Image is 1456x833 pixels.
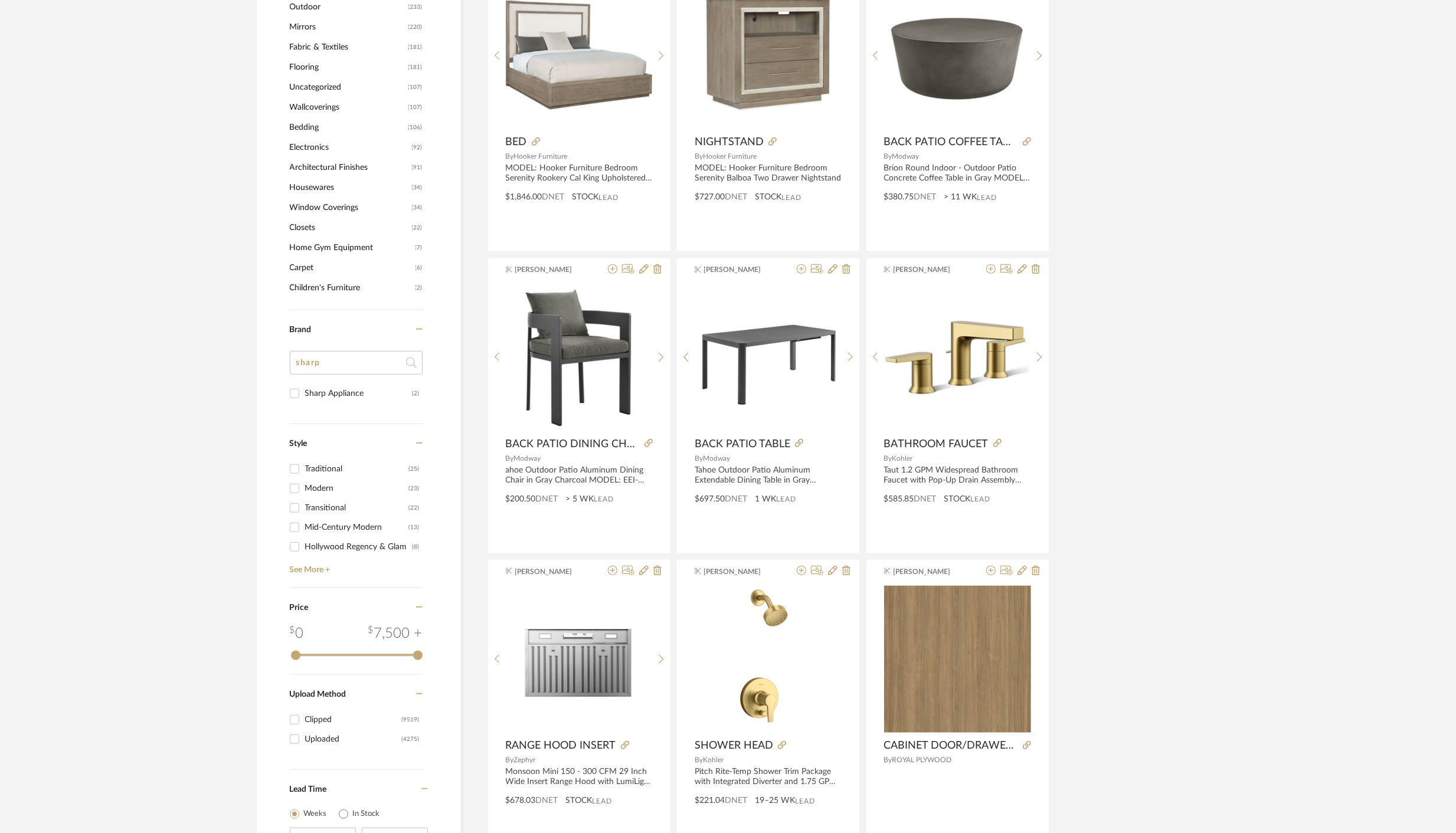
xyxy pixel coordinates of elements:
span: $200.50 [506,495,536,503]
div: (13) [409,518,420,537]
label: Weeks [304,808,327,820]
span: 1 WK [755,493,776,506]
span: (106) [408,118,423,137]
span: Lead [776,495,796,503]
img: RANGE HOOD INSERT [506,586,652,732]
span: DNET [725,796,747,805]
span: $678.03 [506,796,536,805]
span: $585.85 [884,495,914,503]
span: > 11 WK [944,191,977,204]
div: Taut 1.2 GPM Widespread Bathroom Faucet with Pop-Up Drain Assembly Model: K-97100-4-2MB [884,465,1031,486]
span: By [506,756,514,763]
span: BACK PATIO TABLE [695,438,790,451]
span: Carpet [290,258,413,278]
span: DNET [725,495,747,503]
span: (22) [412,218,423,237]
span: DNET [536,495,558,503]
span: Housewares [290,178,409,198]
span: (7) [415,238,423,257]
span: [PERSON_NAME] [704,566,778,577]
span: By [695,455,703,462]
span: BACK PATIO COFFEE TABLE [884,136,1018,149]
span: NIGHTSTAND [695,136,764,149]
span: By [884,756,892,763]
div: Sharp Appliance [305,384,413,403]
span: Lead [594,495,614,503]
div: (22) [409,499,420,517]
span: DNET [914,193,937,201]
span: CABINET DOOR/DRAWER FINISH [884,739,1018,752]
a: See More + [287,556,423,575]
span: BACK PATIO DINING CHAIR [506,438,640,451]
span: Wallcoverings [290,97,405,117]
div: ahoe Outdoor Patio Aluminum Dining Chair in Gray Charcoal MODEL: EEI-7053-GRY-CHA [506,465,653,486]
span: Fabric & Textiles [290,37,405,57]
span: Lead [977,194,997,202]
span: $380.75 [884,193,914,201]
span: $697.50 [695,495,725,503]
span: By [884,455,892,462]
span: (6) [415,258,423,277]
span: By [506,455,514,462]
div: (23) [409,479,420,498]
span: Uncategorized [290,77,405,97]
span: Upload Method [290,690,346,698]
label: In Stock [353,808,380,820]
span: Hooker Furniture [703,153,757,160]
img: SHOWER HEAD [711,585,825,733]
span: Zephyr [514,756,536,763]
span: (2) [415,278,423,297]
span: [PERSON_NAME] [515,264,589,275]
span: SHOWER HEAD [695,739,773,752]
span: Lead [795,797,815,805]
span: (220) [408,18,423,37]
span: Closets [290,218,409,238]
span: STOCK [566,795,593,807]
span: STOCK [755,191,781,204]
span: ROYAL PLYWOOD [892,756,952,763]
span: Window Coverings [290,198,409,218]
div: (8) [413,537,420,556]
span: (34) [412,198,423,217]
span: By [506,153,514,160]
span: (34) [412,178,423,197]
div: 7,500 + [368,623,423,644]
span: By [695,756,703,763]
span: (181) [408,58,423,77]
span: Brand [290,326,312,334]
span: STOCK [572,191,599,204]
span: Lead [593,797,613,805]
span: [PERSON_NAME] [893,566,967,577]
div: 0 [290,623,304,644]
span: DNET [914,495,937,503]
div: Transitional [305,499,409,517]
span: [PERSON_NAME] [893,264,967,275]
div: Traditional [305,460,409,478]
div: MODEL: Hooker Furniture Bedroom Serenity Balboa Two Drawer Nightstand [695,163,842,183]
span: $221.04 [695,796,725,805]
span: BATHROOM FAUCET [884,438,989,451]
span: [PERSON_NAME] [515,566,589,577]
div: Hollywood Regency & Glam [305,537,413,556]
span: Children's Furniture [290,278,413,298]
span: Lead [599,194,619,202]
span: Lead [971,495,991,503]
span: Modway [514,455,541,462]
span: $1,846.00 [506,193,542,201]
div: Monsoon Mini 150 - 300 CFM 29 Inch Wide Insert Range Hood with LumiLight LED Lighting Model: AK91... [506,767,653,787]
span: Lead Time [290,785,327,793]
div: Tahoe Outdoor Patio Aluminum Extendable Dining Table in Gray MODEL: EEI-7236-GRY [695,465,842,486]
span: $727.00 [695,193,725,201]
img: BATHROOM FAUCET [884,284,1030,431]
span: Flooring [290,57,405,77]
span: Lead [781,194,801,202]
span: (181) [408,38,423,57]
span: Kohler [892,455,913,462]
div: (2) [413,384,420,403]
div: Uploaded [305,730,402,749]
span: Electronics [290,137,409,158]
span: Home Gym Equipment [290,238,413,258]
span: Modway [892,153,920,160]
div: Clipped [305,710,402,729]
input: Search Brands [290,351,423,375]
